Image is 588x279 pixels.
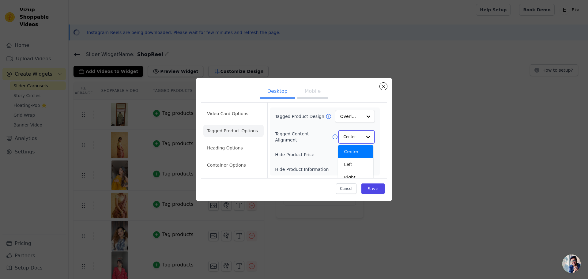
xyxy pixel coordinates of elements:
li: Container Options [203,159,264,171]
button: Cancel [336,183,356,194]
div: Right [338,171,373,184]
div: Left [338,158,373,171]
label: Tagged Product Design [275,113,325,119]
div: Open chat [562,254,581,273]
div: Center [338,145,373,158]
li: Video Card Options [203,107,264,120]
button: Desktop [260,85,295,99]
button: Close modal [380,83,387,90]
label: Hide Product Information [275,166,341,172]
button: Save [361,183,385,194]
li: Tagged Product Options [203,125,264,137]
button: Mobile [297,85,328,99]
label: Hide Product Price [275,152,341,158]
label: Tagged Content Alignment [275,131,332,143]
li: Heading Options [203,142,264,154]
